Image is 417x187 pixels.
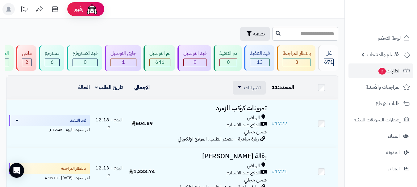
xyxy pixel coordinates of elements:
div: 6 [45,59,59,66]
div: المحدد: [272,84,302,91]
span: # [272,168,275,175]
span: 0 [227,59,230,66]
div: 3 [283,59,311,66]
a: الطلبات2 [348,63,413,78]
a: العملاء [348,129,413,144]
span: 0 [194,59,197,66]
span: اليوم - 12:13 م [95,164,123,179]
div: 13 [250,59,269,66]
span: الرياض [247,162,260,169]
a: التقارير [348,161,413,176]
div: 2 [22,59,31,66]
div: قيد التنفيذ [250,50,270,57]
span: العملاء [388,132,400,140]
a: المدونة [348,145,413,160]
span: # [272,120,275,127]
span: الطلبات [378,67,401,75]
span: زيارة مباشرة - مصدر الطلب: الموقع الإلكتروني [178,135,259,143]
span: الرياض [247,114,260,121]
div: 0 [184,59,206,66]
span: شحن مجاني [244,176,267,184]
div: 646 [150,59,170,66]
a: تاريخ الطلب [95,84,123,91]
a: تم التوصيل 646 [142,45,176,71]
span: بانتظار المراجعة [61,165,86,172]
img: ai-face.png [86,3,98,15]
span: قيد التنفيذ [70,117,86,124]
span: المراجعات والأسئلة [366,83,401,91]
div: 0 [73,59,97,66]
a: #1721 [272,168,287,175]
span: 1,333.74 [129,168,155,175]
span: لوحة التحكم [378,34,401,43]
span: 1 [122,59,125,66]
h3: تموينات كوكب الزمرد [161,105,267,112]
span: الاجراءات [244,84,261,91]
h3: بقالة [PERSON_NAME] [161,153,267,160]
span: 671 [324,59,333,66]
div: Open Intercom Messenger [9,163,24,178]
a: قيد التوصيل 0 [176,45,212,71]
div: ملغي [22,50,32,57]
div: 0 [220,59,237,66]
span: طلبات الإرجاع [376,99,401,108]
span: 11 [272,84,278,91]
a: الاجراءات [238,84,261,91]
span: 646 [155,59,165,66]
div: اخر تحديث: [DATE] - 12:13 م [9,174,90,181]
img: logo-2.png [375,15,411,28]
a: تحديثات المنصة [16,3,32,17]
span: اليوم - 12:18 م [95,116,123,131]
a: لوحة التحكم [348,31,413,46]
span: المدونة [386,148,400,157]
a: قيد التنفيذ 13 [243,45,276,71]
div: قيد الاسترجاع [73,50,98,57]
a: #1722 [272,120,287,127]
span: 604.89 [131,120,153,127]
div: تم التوصيل [149,50,170,57]
a: المراجعات والأسئلة [348,80,413,95]
span: 2 [25,59,28,66]
div: 1 [111,59,136,66]
div: تم التنفيذ [219,50,237,57]
a: قيد الاسترجاع 0 [65,45,103,71]
span: شحن مجاني [244,128,267,136]
div: قيد التوصيل [183,50,206,57]
span: 3 [295,59,298,66]
a: تم التنفيذ 0 [212,45,243,71]
span: رفيق [73,6,83,13]
span: تصفية [253,30,265,38]
div: اخر تحديث: اليوم - 12:45 م [9,126,90,132]
a: الكل671 [317,45,340,71]
span: 6 [51,59,54,66]
a: إشعارات التحويلات البنكية [348,112,413,127]
button: تصفية [240,27,270,41]
span: إشعارات التحويلات البنكية [354,116,401,124]
a: طلبات الإرجاع [348,96,413,111]
div: مسترجع [45,50,60,57]
span: 2 [378,67,386,75]
span: 0 [84,59,87,66]
a: مسترجع 6 [38,45,65,71]
a: بانتظار المراجعة 3 [276,45,317,71]
div: جاري التوصيل [111,50,136,57]
a: الحالة [78,84,90,91]
a: ملغي 2 [15,45,38,71]
span: الدفع عند الاستلام [227,169,261,177]
span: الدفع عند الاستلام [227,121,261,128]
a: جاري التوصيل 1 [103,45,142,71]
div: بانتظار المراجعة [283,50,311,57]
span: 13 [257,59,263,66]
span: الأقسام والمنتجات [367,50,401,59]
div: الكل [324,50,334,57]
a: الإجمالي [134,84,150,91]
span: التقارير [388,165,400,173]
